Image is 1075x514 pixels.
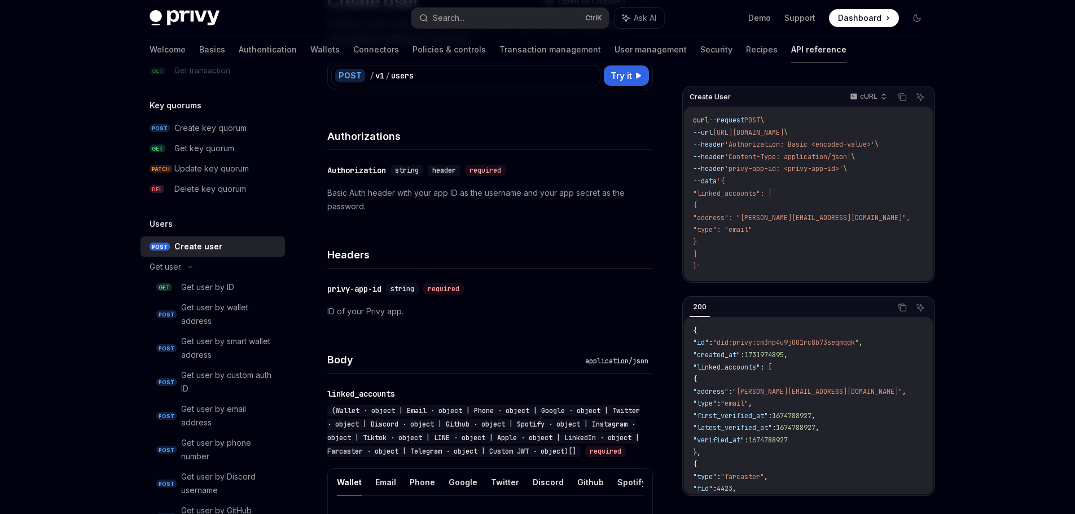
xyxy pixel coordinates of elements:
[141,297,285,331] a: POSTGet user by wallet address
[732,484,736,493] span: ,
[585,14,602,23] span: Ctrl K
[181,470,278,497] div: Get user by Discord username
[693,436,744,445] span: "verified_at"
[174,240,222,253] div: Create user
[693,448,701,457] span: },
[693,484,713,493] span: "fid"
[375,469,396,495] button: Email
[717,484,732,493] span: 4423
[744,116,760,125] span: POST
[693,213,910,222] span: "address": "[PERSON_NAME][EMAIL_ADDRESS][DOMAIN_NAME]",
[615,8,664,28] button: Ask AI
[838,12,881,24] span: Dashboard
[709,338,713,347] span: :
[721,472,764,481] span: "farcaster"
[174,162,249,175] div: Update key quorum
[150,144,165,153] span: GET
[634,12,656,24] span: Ask AI
[156,480,177,488] span: POST
[725,164,843,173] span: 'privy-app-id: <privy-app-id>'
[829,9,899,27] a: Dashboard
[693,116,709,125] span: curl
[713,128,784,137] span: [URL][DOMAIN_NAME]
[150,243,170,251] span: POST
[815,423,819,432] span: ,
[611,69,632,82] span: Try it
[156,344,177,353] span: POST
[913,300,928,315] button: Ask AI
[150,99,201,112] h5: Key quorums
[744,350,784,359] span: 1731974895
[141,277,285,297] a: GETGet user by ID
[693,460,697,469] span: {
[239,36,297,63] a: Authentication
[449,469,477,495] button: Google
[327,165,386,176] div: Authorization
[764,472,768,481] span: ,
[150,217,173,231] h5: Users
[156,412,177,420] span: POST
[413,36,486,63] a: Policies & controls
[784,12,815,24] a: Support
[141,236,285,257] a: POSTCreate user
[693,140,725,149] span: --header
[843,164,847,173] span: \
[784,350,788,359] span: ,
[156,283,172,292] span: GET
[141,138,285,159] a: GETGet key quorum
[693,338,709,347] span: "id"
[310,36,340,63] a: Wallets
[181,436,278,463] div: Get user by phone number
[875,140,879,149] span: \
[693,250,697,259] span: ]
[693,363,760,372] span: "linked_accounts"
[690,93,731,102] span: Create User
[776,423,815,432] span: 1674788927
[353,36,399,63] a: Connectors
[913,90,928,104] button: Ask AI
[717,177,725,186] span: '{
[693,326,697,335] span: {
[717,399,721,408] span: :
[748,399,752,408] span: ,
[744,436,748,445] span: :
[370,70,374,81] div: /
[465,165,506,176] div: required
[181,335,278,362] div: Get user by smart wallet address
[713,338,859,347] span: "did:privy:cm3np4u9j001rc8b73seqmqqk"
[174,142,234,155] div: Get key quorum
[395,166,419,175] span: string
[327,247,653,262] h4: Headers
[693,375,697,384] span: {
[693,387,729,396] span: "address"
[693,225,752,234] span: "type": "email"
[725,152,851,161] span: 'Content-Type: application/json'
[768,411,772,420] span: :
[760,116,764,125] span: \
[423,283,464,295] div: required
[732,387,902,396] span: "[PERSON_NAME][EMAIL_ADDRESS][DOMAIN_NAME]"
[717,472,721,481] span: :
[693,399,717,408] span: "type"
[784,128,788,137] span: \
[615,36,687,63] a: User management
[181,368,278,396] div: Get user by custom auth ID
[746,36,778,63] a: Recipes
[433,11,464,25] div: Search...
[748,436,788,445] span: 1674788927
[908,9,926,27] button: Toggle dark mode
[693,128,713,137] span: --url
[141,331,285,365] a: POSTGet user by smart wallet address
[199,36,225,63] a: Basics
[760,363,772,372] span: : [
[811,411,815,420] span: ,
[693,201,697,210] span: {
[141,467,285,500] a: POSTGet user by Discord username
[604,65,649,86] button: Try it
[860,92,877,101] p: cURL
[181,280,234,294] div: Get user by ID
[335,69,365,82] div: POST
[693,238,697,247] span: }
[150,10,220,26] img: dark logo
[150,36,186,63] a: Welcome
